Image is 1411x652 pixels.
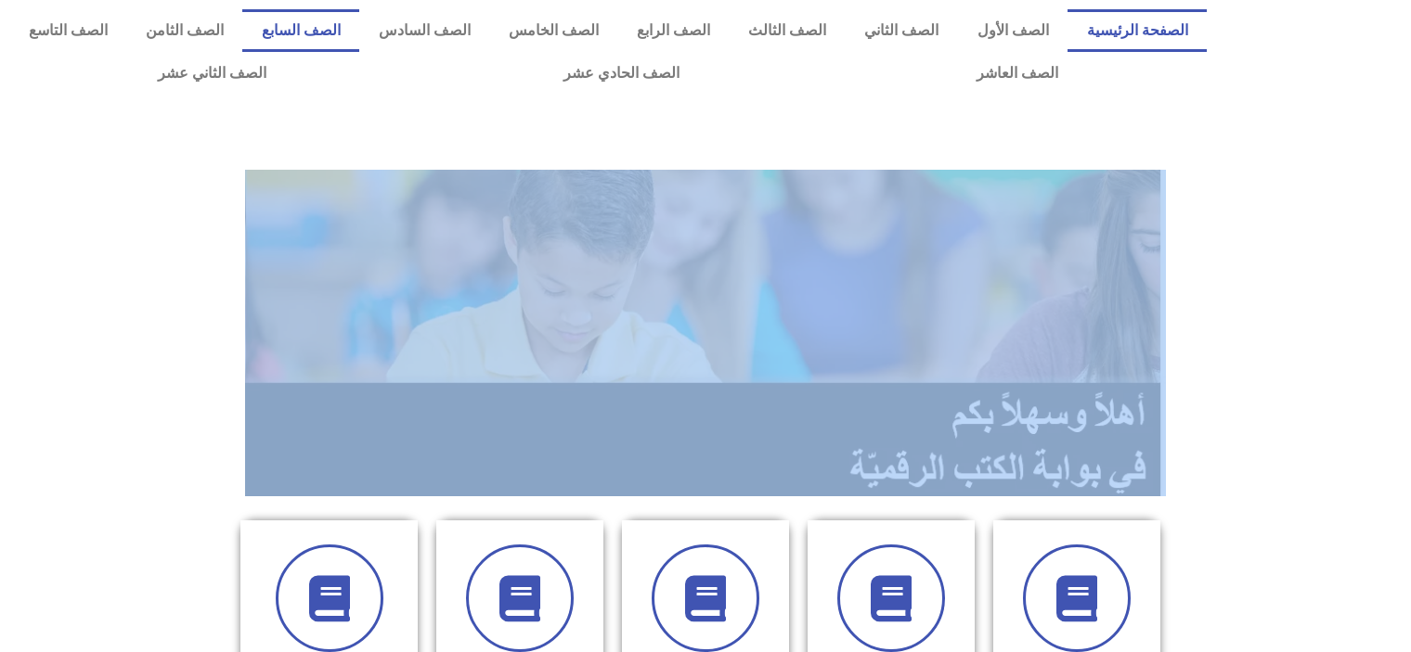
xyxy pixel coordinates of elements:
[490,9,618,52] a: الصف الخامس
[415,52,828,95] a: الصف الحادي عشر
[9,52,415,95] a: الصف الثاني عشر
[9,9,126,52] a: الصف التاسع
[242,9,359,52] a: الصف السابع
[846,9,958,52] a: الصف الثاني
[618,9,730,52] a: الصف الرابع
[828,52,1207,95] a: الصف العاشر
[1068,9,1207,52] a: الصفحة الرئيسية
[730,9,846,52] a: الصف الثالث
[359,9,489,52] a: الصف السادس
[958,9,1068,52] a: الصف الأول
[126,9,242,52] a: الصف الثامن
